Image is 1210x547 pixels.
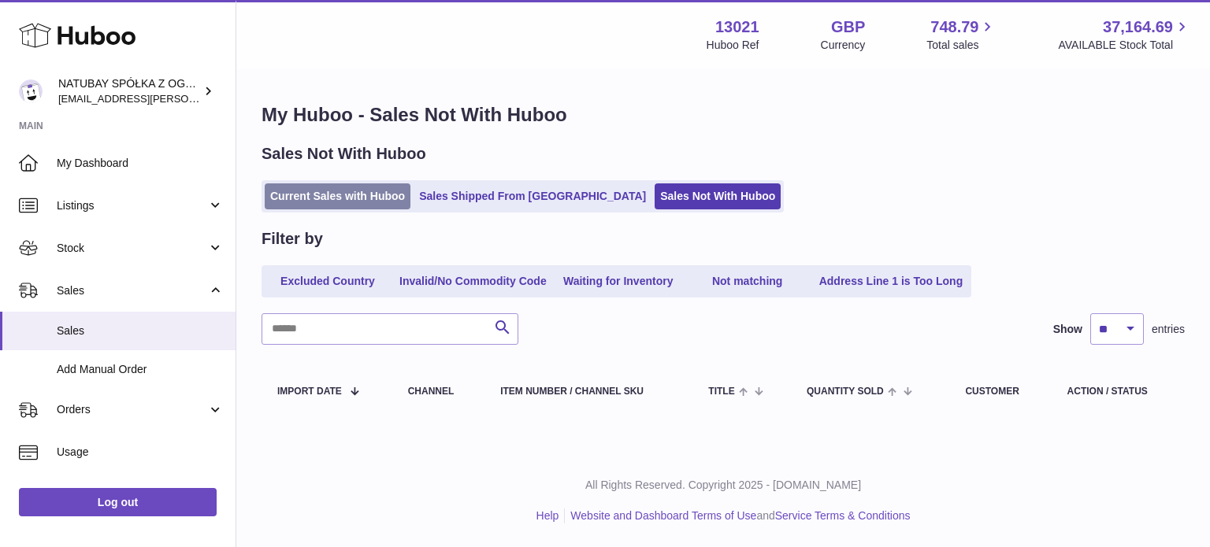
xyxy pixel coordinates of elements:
p: All Rights Reserved. Copyright 2025 - [DOMAIN_NAME] [249,478,1197,493]
a: Not matching [685,268,811,294]
strong: 13021 [715,17,759,38]
li: and [565,508,910,523]
span: Listings [57,198,207,213]
a: Help [536,509,559,522]
span: Sales [57,283,207,298]
span: 37,164.69 [1103,17,1173,38]
div: NATUBAY SPÓŁKA Z OGRANICZONĄ ODPOWIEDZIALNOŚCIĄ [58,76,200,106]
span: Sales [57,323,224,338]
div: Currency [821,38,866,53]
div: Item Number / Channel SKU [500,386,677,397]
div: Customer [965,386,1035,397]
img: kacper.antkowski@natubay.pl [19,79,43,103]
span: Usage [57,445,224,460]
span: My Dashboard [57,156,224,171]
a: 37,164.69 AVAILABLE Stock Total [1058,17,1191,53]
a: Website and Dashboard Terms of Use [570,509,756,522]
h1: My Huboo - Sales Not With Huboo [262,102,1185,128]
span: Total sales [926,38,997,53]
strong: GBP [831,17,865,38]
span: AVAILABLE Stock Total [1058,38,1191,53]
span: 748.79 [930,17,978,38]
a: Waiting for Inventory [555,268,681,294]
span: Import date [277,386,342,397]
span: Orders [57,402,207,417]
div: Action / Status [1067,386,1169,397]
h2: Filter by [262,228,323,249]
a: 748.79 Total sales [926,17,997,53]
span: Quantity Sold [807,386,884,397]
span: Stock [57,241,207,256]
a: Address Line 1 is Too Long [814,268,969,294]
div: Huboo Ref [707,38,759,53]
span: entries [1152,322,1185,337]
label: Show [1053,322,1082,337]
a: Excluded Country [265,268,391,294]
a: Service Terms & Conditions [775,509,911,522]
a: Sales Shipped From [GEOGRAPHIC_DATA] [414,183,651,209]
a: Invalid/No Commodity Code [394,268,552,294]
div: Channel [408,386,470,397]
span: Title [708,386,734,397]
a: Log out [19,488,217,516]
span: Add Manual Order [57,362,224,377]
a: Sales Not With Huboo [655,183,781,209]
span: [EMAIL_ADDRESS][PERSON_NAME][DOMAIN_NAME] [58,92,316,105]
a: Current Sales with Huboo [265,183,410,209]
h2: Sales Not With Huboo [262,143,426,164]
